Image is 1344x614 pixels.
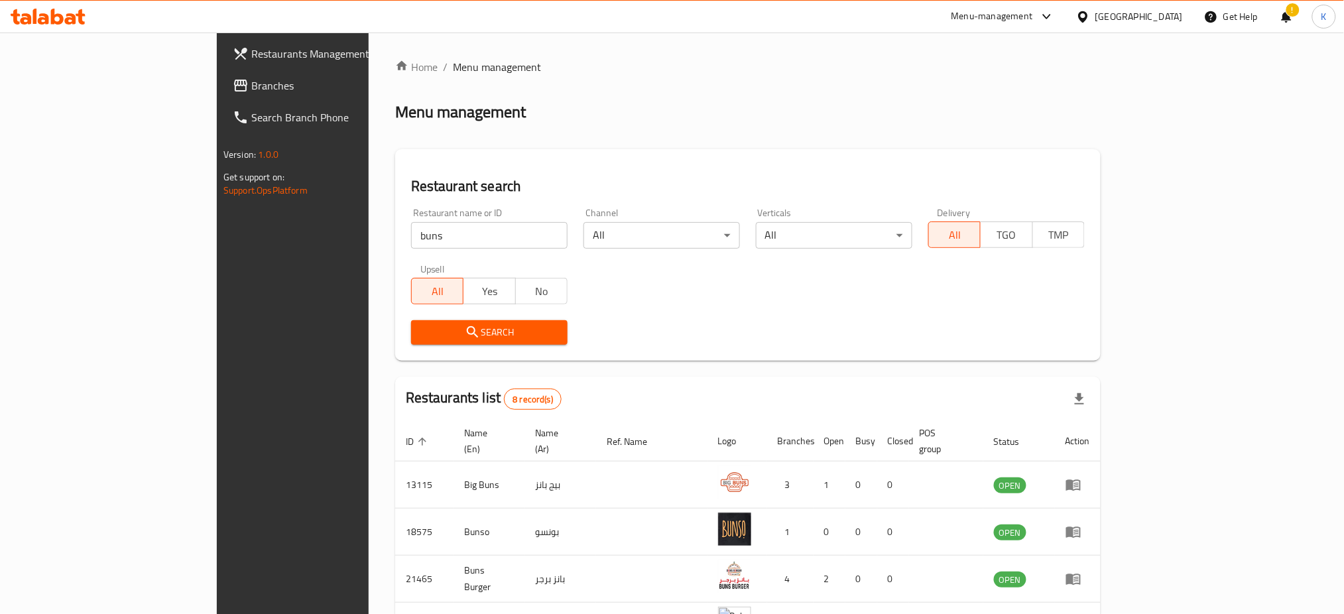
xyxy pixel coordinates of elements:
a: Support.OpsPlatform [223,182,308,199]
a: Restaurants Management [222,38,442,70]
button: TMP [1032,221,1085,248]
span: OPEN [994,572,1026,587]
th: Logo [707,421,767,461]
td: 0 [845,461,877,509]
h2: Menu management [395,101,526,123]
a: Search Branch Phone [222,101,442,133]
th: Busy [845,421,877,461]
div: Menu [1066,477,1090,493]
li: / [443,59,448,75]
span: Name (Ar) [536,425,581,457]
span: OPEN [994,478,1026,493]
div: Export file [1064,383,1095,415]
td: 0 [877,556,909,603]
th: Closed [877,421,909,461]
td: بونسو [525,509,597,556]
span: K [1321,9,1327,24]
span: TGO [986,225,1027,245]
span: Restaurants Management [251,46,431,62]
span: Search [422,324,557,341]
td: 2 [814,556,845,603]
td: 0 [877,509,909,556]
img: Buns Burger [718,560,751,593]
td: 0 [814,509,845,556]
td: Big Buns [454,461,525,509]
th: Branches [767,421,814,461]
img: Big Buns [718,465,751,499]
td: 3 [767,461,814,509]
span: All [417,282,458,301]
h2: Restaurants list [406,388,562,410]
div: All [756,222,912,249]
span: All [934,225,975,245]
td: بيج بانز [525,461,597,509]
button: Search [411,320,568,345]
button: All [411,278,463,304]
span: ID [406,434,431,450]
span: Name (En) [464,425,509,457]
span: Version: [223,146,256,163]
label: Upsell [420,265,445,274]
h2: Restaurant search [411,176,1085,196]
th: Open [814,421,845,461]
td: 1 [767,509,814,556]
span: Get support on: [223,168,284,186]
td: Buns Burger [454,556,525,603]
span: Yes [469,282,510,301]
div: [GEOGRAPHIC_DATA] [1095,9,1183,24]
div: Menu-management [951,9,1033,25]
button: All [928,221,981,248]
td: 4 [767,556,814,603]
td: 0 [877,461,909,509]
span: Search Branch Phone [251,109,431,125]
th: Action [1055,421,1101,461]
span: OPEN [994,525,1026,540]
div: All [583,222,740,249]
nav: breadcrumb [395,59,1101,75]
span: 1.0.0 [258,146,278,163]
img: Bunso [718,513,751,546]
label: Delivery [938,208,971,217]
div: Menu [1066,524,1090,540]
button: TGO [980,221,1032,248]
td: بانز برجر [525,556,597,603]
td: Bunso [454,509,525,556]
span: POS group [920,425,967,457]
span: Branches [251,78,431,93]
div: Total records count [504,389,562,410]
span: Ref. Name [607,434,664,450]
span: TMP [1038,225,1079,245]
button: Yes [463,278,515,304]
span: Menu management [453,59,541,75]
td: 1 [814,461,845,509]
span: 8 record(s) [505,393,561,406]
button: No [515,278,568,304]
span: Status [994,434,1037,450]
td: 0 [845,556,877,603]
span: No [521,282,562,301]
td: 0 [845,509,877,556]
input: Search for restaurant name or ID.. [411,222,568,249]
div: Menu [1066,571,1090,587]
a: Branches [222,70,442,101]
